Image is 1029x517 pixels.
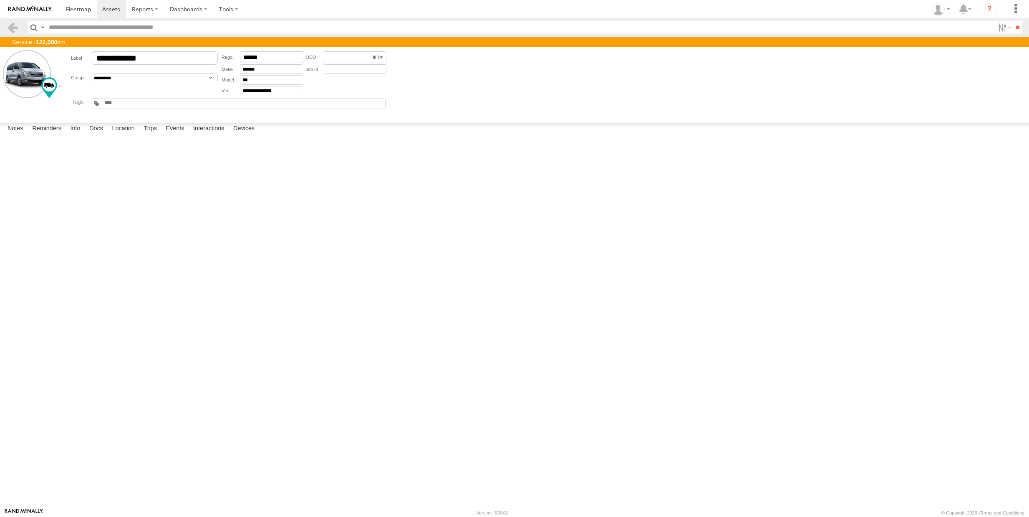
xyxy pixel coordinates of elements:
strong: 122,000 [36,39,58,46]
label: Docs [85,123,107,135]
label: Notes [3,123,28,135]
label: Interactions [189,123,229,135]
i: ? [983,3,996,16]
div: Change Map Icon [41,77,57,98]
label: Location [108,123,139,135]
label: Search Filter Options [995,21,1013,33]
label: Devices [229,123,259,135]
label: Events [161,123,188,135]
label: Reminders [28,123,66,135]
label: Info [66,123,84,135]
div: © Copyright 2025 - [941,510,1024,515]
img: rand-logo.svg [8,6,52,12]
a: Back to previous Page [7,21,19,33]
label: Search Query [39,21,46,33]
div: Version: 308.01 [477,510,508,515]
a: Terms and Conditions [980,510,1024,515]
label: Trips [139,123,161,135]
div: Cris Clark [929,3,953,15]
a: Visit our Website [5,509,43,517]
